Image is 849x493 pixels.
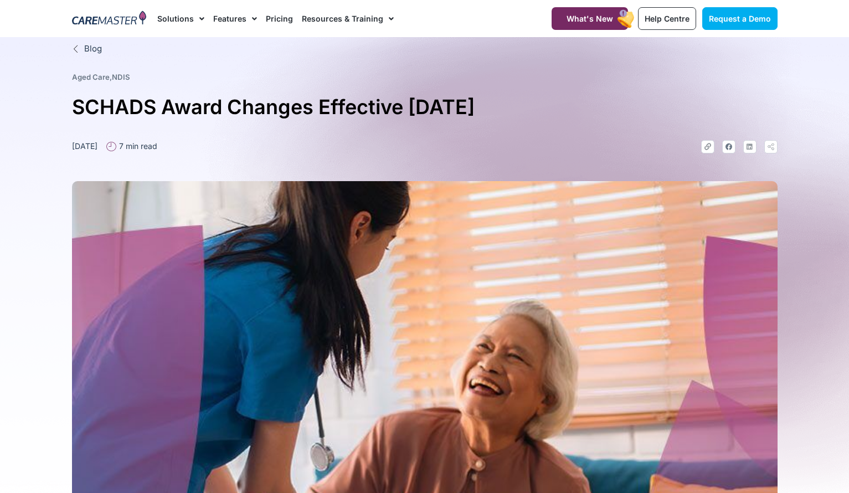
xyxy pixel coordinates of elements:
span: What's New [567,14,613,23]
a: Request a Demo [702,7,778,30]
span: Help Centre [645,14,690,23]
h1: SCHADS Award Changes Effective [DATE] [72,91,778,124]
span: 7 min read [116,140,157,152]
a: Blog [72,43,778,55]
a: What's New [552,7,628,30]
a: NDIS [112,73,130,81]
a: Help Centre [638,7,696,30]
img: CareMaster Logo [72,11,147,27]
a: Aged Care [72,73,110,81]
time: [DATE] [72,141,97,151]
span: , [72,73,130,81]
span: Request a Demo [709,14,771,23]
span: Blog [81,43,102,55]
